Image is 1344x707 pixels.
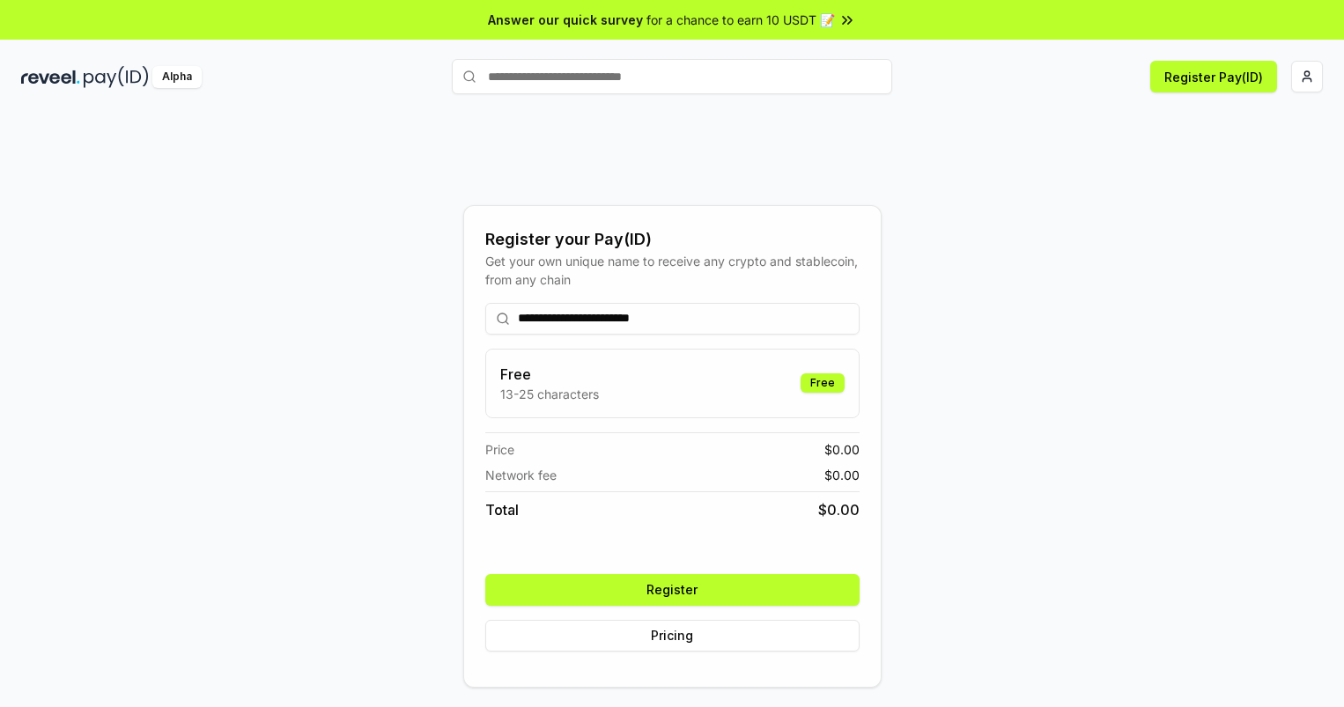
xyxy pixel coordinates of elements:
[500,364,599,385] h3: Free
[824,440,860,459] span: $ 0.00
[801,373,845,393] div: Free
[485,227,860,252] div: Register your Pay(ID)
[152,66,202,88] div: Alpha
[646,11,835,29] span: for a chance to earn 10 USDT 📝
[485,499,519,520] span: Total
[21,66,80,88] img: reveel_dark
[485,620,860,652] button: Pricing
[485,574,860,606] button: Register
[84,66,149,88] img: pay_id
[488,11,643,29] span: Answer our quick survey
[500,385,599,403] p: 13-25 characters
[485,440,514,459] span: Price
[818,499,860,520] span: $ 0.00
[824,466,860,484] span: $ 0.00
[485,466,557,484] span: Network fee
[485,252,860,289] div: Get your own unique name to receive any crypto and stablecoin, from any chain
[1150,61,1277,92] button: Register Pay(ID)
